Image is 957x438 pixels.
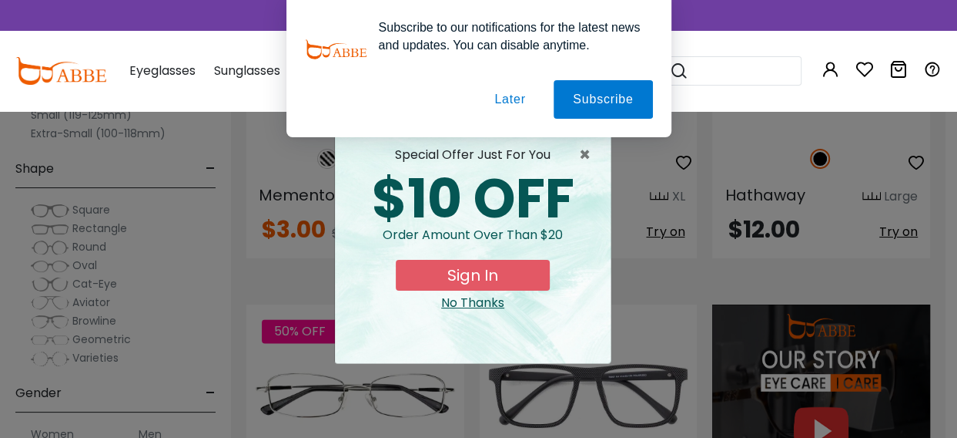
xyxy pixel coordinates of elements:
button: Subscribe [554,80,652,119]
button: Later [475,80,544,119]
div: Order amount over than $20 [347,226,598,260]
div: $10 OFF [347,172,598,226]
div: special offer just for you [347,146,598,164]
div: Close [347,294,598,312]
button: Sign In [396,260,550,291]
span: × [579,146,598,164]
button: Close [579,146,598,164]
img: notification icon [305,19,366,80]
div: Subscribe to our notifications for the latest news and updates. You can disable anytime. [366,19,653,54]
